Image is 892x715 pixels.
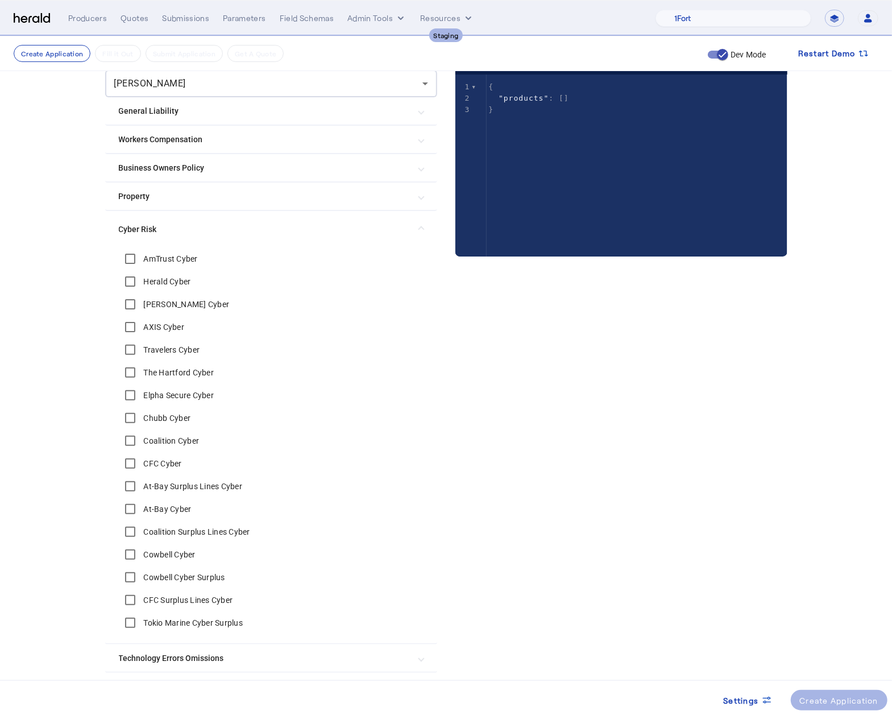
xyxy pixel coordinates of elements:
[142,594,233,606] label: CFC Surplus Lines Cyber
[142,412,191,424] label: Chubb Cyber
[499,94,549,102] span: "products"
[119,105,410,117] mat-panel-title: General Liability
[455,93,472,104] div: 2
[119,224,410,235] mat-panel-title: Cyber Risk
[347,13,406,24] button: internal dropdown menu
[105,183,437,210] mat-expansion-panel-header: Property
[142,549,196,560] label: Cowbell Cyber
[142,458,182,469] label: CFC Cyber
[105,211,437,247] mat-expansion-panel-header: Cyber Risk
[789,43,878,64] button: Restart Demo
[105,97,437,125] mat-expansion-panel-header: General Liability
[728,49,766,60] label: Dev Mode
[455,104,472,115] div: 3
[105,154,437,181] mat-expansion-panel-header: Business Owners Policy
[489,105,494,114] span: }
[142,276,191,287] label: Herald Cyber
[95,45,140,62] button: Fill it Out
[142,253,198,264] label: AmTrust Cyber
[223,13,266,24] div: Parameters
[68,13,107,24] div: Producers
[142,617,243,629] label: Tokio Marine Cyber Surplus
[142,321,185,333] label: AXIS Cyber
[162,13,209,24] div: Submissions
[119,191,410,202] mat-panel-title: Property
[798,47,856,60] span: Restart Demo
[142,435,200,447] label: Coalition Cyber
[146,45,223,62] button: Submit Application
[121,13,148,24] div: Quotes
[489,94,569,102] span: : []
[142,503,192,515] label: At-Bay Cyber
[119,134,410,146] mat-panel-title: Workers Compensation
[119,162,410,174] mat-panel-title: Business Owners Policy
[142,367,214,378] label: The Hartford Cyber
[280,13,334,24] div: Field Schemas
[142,526,250,538] label: Coalition Surplus Lines Cyber
[119,652,410,664] mat-panel-title: Technology Errors Omissions
[142,299,230,310] label: [PERSON_NAME] Cyber
[142,481,243,492] label: At-Bay Surplus Lines Cyber
[14,45,90,62] button: Create Application
[105,126,437,153] mat-expansion-panel-header: Workers Compensation
[105,644,437,672] mat-expansion-panel-header: Technology Errors Omissions
[114,78,186,89] span: [PERSON_NAME]
[142,344,200,356] label: Travelers Cyber
[429,28,463,42] div: Staging
[420,13,474,24] button: Resources dropdown menu
[724,695,759,706] span: Settings
[455,81,472,93] div: 1
[489,82,494,91] span: {
[142,572,225,583] label: Cowbell Cyber Surplus
[227,45,284,62] button: Get A Quote
[105,673,437,700] mat-expansion-panel-header: Miscellaneous Professional Liability
[105,247,437,643] div: Cyber Risk
[14,13,50,24] img: Herald Logo
[142,390,214,401] label: Elpha Secure Cyber
[715,690,782,710] button: Settings
[455,52,787,234] herald-code-block: /applications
